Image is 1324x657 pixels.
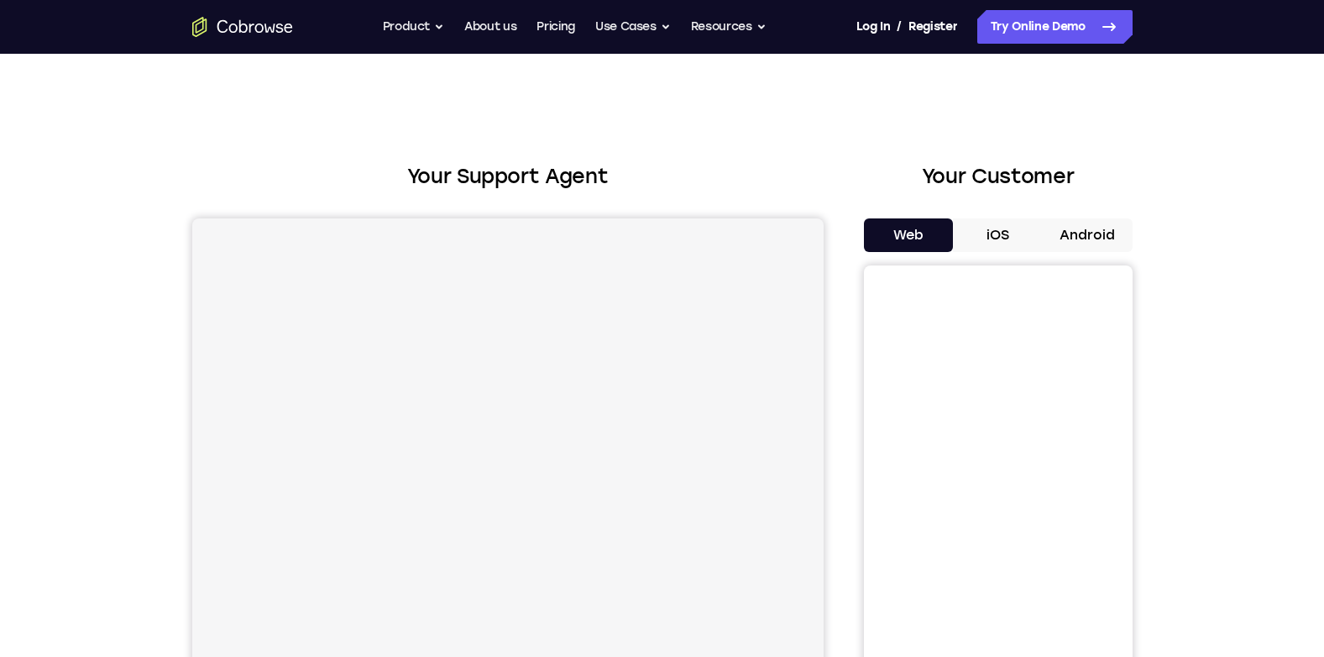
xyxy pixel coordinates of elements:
[908,10,957,44] a: Register
[864,218,954,252] button: Web
[856,10,890,44] a: Log In
[192,17,293,37] a: Go to the home page
[464,10,516,44] a: About us
[864,161,1133,192] h2: Your Customer
[953,218,1043,252] button: iOS
[192,161,824,192] h2: Your Support Agent
[897,17,902,37] span: /
[977,10,1133,44] a: Try Online Demo
[691,10,767,44] button: Resources
[1043,218,1133,252] button: Android
[383,10,445,44] button: Product
[595,10,671,44] button: Use Cases
[536,10,575,44] a: Pricing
